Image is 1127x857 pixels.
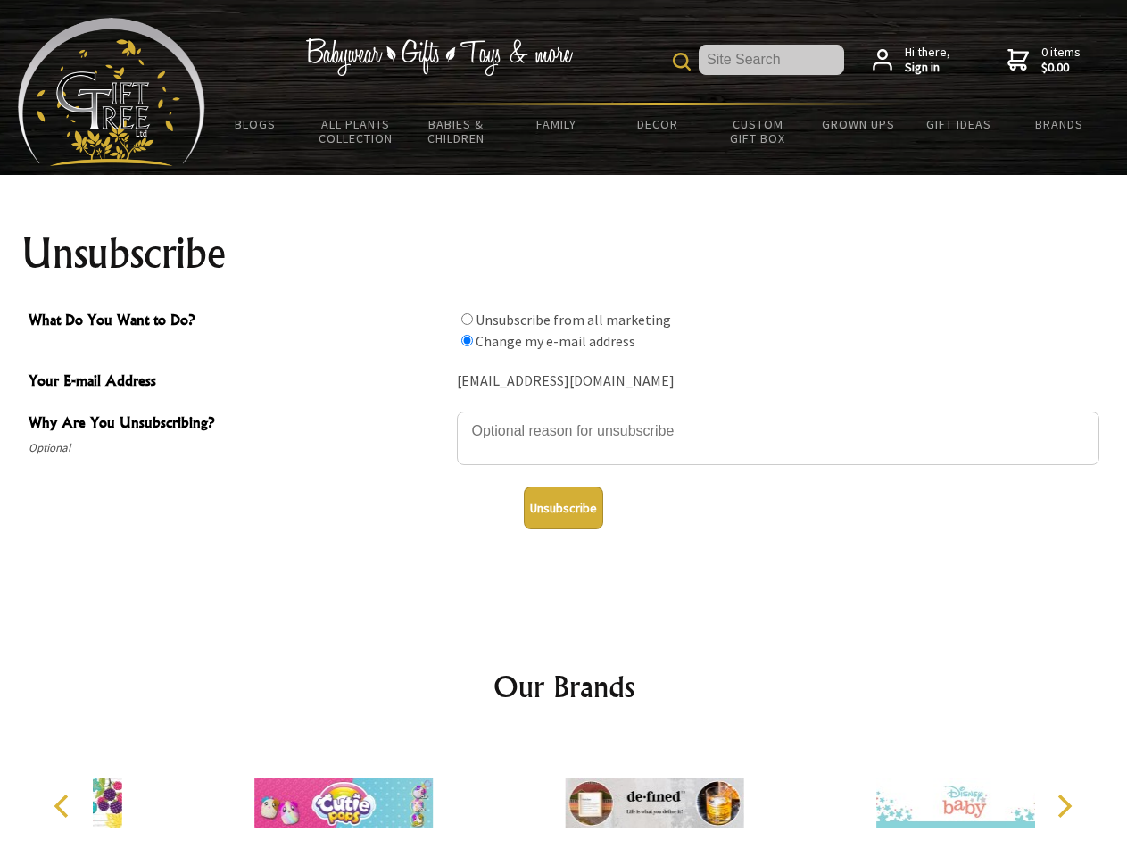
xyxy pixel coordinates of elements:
[1041,44,1081,76] span: 0 items
[29,437,448,459] span: Optional
[476,311,671,329] label: Unsubscribe from all marketing
[708,105,808,157] a: Custom Gift Box
[699,45,844,75] input: Site Search
[607,105,708,143] a: Decor
[808,105,908,143] a: Grown Ups
[476,332,635,350] label: Change my e-mail address
[21,232,1106,275] h1: Unsubscribe
[908,105,1009,143] a: Gift Ideas
[205,105,306,143] a: BLOGS
[45,786,84,826] button: Previous
[457,368,1099,395] div: [EMAIL_ADDRESS][DOMAIN_NAME]
[673,53,691,71] img: product search
[1041,60,1081,76] strong: $0.00
[29,370,448,395] span: Your E-mail Address
[905,45,950,76] span: Hi there,
[461,335,473,346] input: What Do You Want to Do?
[18,18,205,166] img: Babyware - Gifts - Toys and more...
[306,105,407,157] a: All Plants Collection
[873,45,950,76] a: Hi there,Sign in
[36,665,1092,708] h2: Our Brands
[461,313,473,325] input: What Do You Want to Do?
[1007,45,1081,76] a: 0 items$0.00
[1009,105,1110,143] a: Brands
[507,105,608,143] a: Family
[457,412,1099,465] textarea: Why Are You Unsubscribing?
[406,105,507,157] a: Babies & Children
[29,412,448,437] span: Why Are You Unsubscribing?
[305,38,573,76] img: Babywear - Gifts - Toys & more
[905,60,950,76] strong: Sign in
[29,309,448,335] span: What Do You Want to Do?
[524,487,603,529] button: Unsubscribe
[1044,786,1083,826] button: Next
